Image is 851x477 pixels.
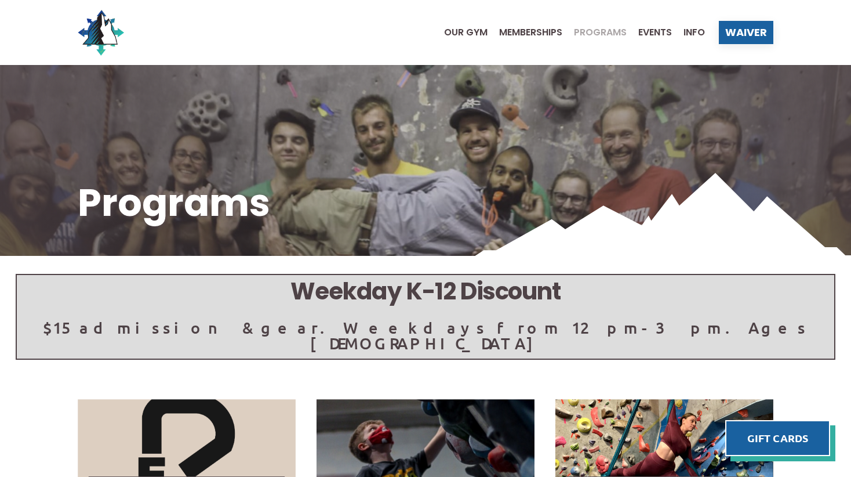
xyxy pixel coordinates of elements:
[78,9,124,56] img: North Wall Logo
[17,275,834,308] h5: Weekday K-12 Discount
[444,28,488,37] span: Our Gym
[683,28,705,37] span: Info
[499,28,562,37] span: Memberships
[488,28,562,37] a: Memberships
[17,320,834,351] p: $15 admission & gear. Weekdays from 12pm-3pm. Ages [DEMOGRAPHIC_DATA]
[432,28,488,37] a: Our Gym
[562,28,627,37] a: Programs
[574,28,627,37] span: Programs
[638,28,672,37] span: Events
[672,28,705,37] a: Info
[719,21,773,44] a: Waiver
[627,28,672,37] a: Events
[725,27,767,38] span: Waiver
